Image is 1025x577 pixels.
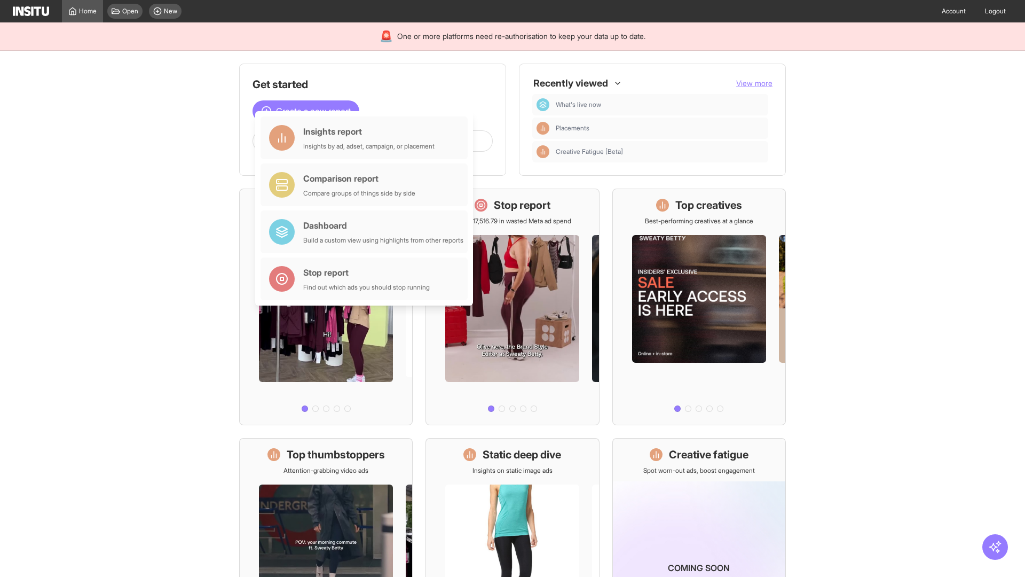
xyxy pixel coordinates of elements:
div: Insights report [303,125,435,138]
div: Insights [537,145,549,158]
span: Creative Fatigue [Beta] [556,147,623,156]
button: Create a new report [253,100,359,122]
p: Save £17,516.79 in wasted Meta ad spend [454,217,571,225]
a: Stop reportSave £17,516.79 in wasted Meta ad spend [425,189,599,425]
span: What's live now [556,100,764,109]
div: Find out which ads you should stop running [303,283,430,292]
h1: Stop report [494,198,550,213]
span: Placements [556,124,589,132]
p: Best-performing creatives at a glance [645,217,753,225]
span: Creative Fatigue [Beta] [556,147,764,156]
div: Build a custom view using highlights from other reports [303,236,463,245]
span: Create a new report [276,105,351,118]
a: Top creativesBest-performing creatives at a glance [612,189,786,425]
span: Home [79,7,97,15]
div: 🚨 [380,29,393,44]
span: What's live now [556,100,601,109]
img: Logo [13,6,49,16]
div: Dashboard [537,98,549,111]
div: Stop report [303,266,430,279]
button: View more [736,78,772,89]
div: Insights [537,122,549,135]
div: Insights by ad, adset, campaign, or placement [303,142,435,151]
h1: Static deep dive [483,447,561,462]
a: What's live nowSee all active ads instantly [239,189,413,425]
div: Comparison report [303,172,415,185]
div: Compare groups of things side by side [303,189,415,198]
h1: Top thumbstoppers [287,447,385,462]
h1: Get started [253,77,493,92]
h1: Top creatives [675,198,742,213]
span: New [164,7,177,15]
span: Placements [556,124,764,132]
p: Insights on static image ads [472,466,553,475]
span: View more [736,79,772,88]
p: Attention-grabbing video ads [283,466,368,475]
span: Open [122,7,138,15]
span: One or more platforms need re-authorisation to keep your data up to date. [397,31,645,42]
div: Dashboard [303,219,463,232]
